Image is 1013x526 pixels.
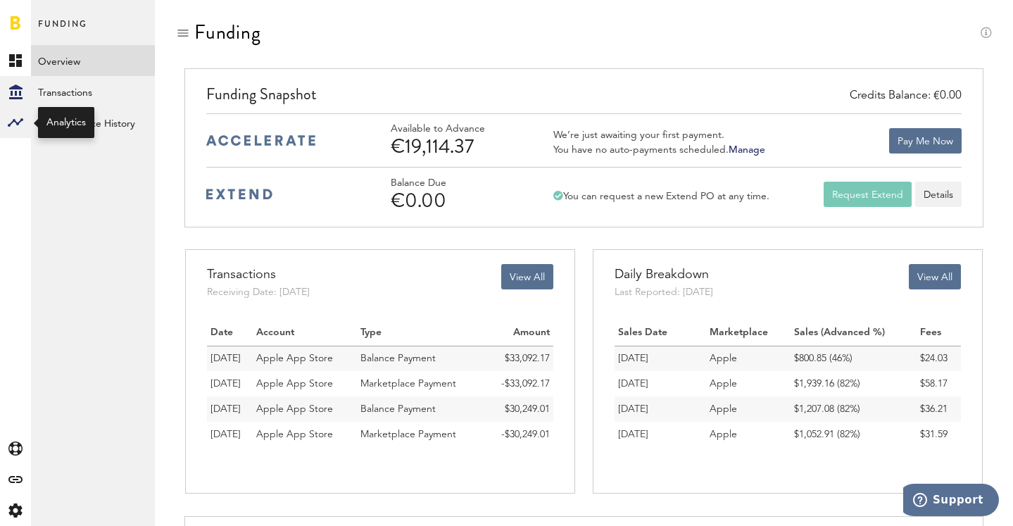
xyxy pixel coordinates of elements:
[256,353,333,363] span: Apple App Store
[706,396,791,422] td: Apple
[615,264,713,285] div: Daily Breakdown
[31,107,155,138] a: Daily Advance History
[210,430,241,439] span: [DATE]
[915,182,962,207] a: Details
[360,379,456,389] span: Marketplace Payment
[791,422,917,447] td: $1,052.91 (82%)
[253,320,357,346] th: Account
[484,371,553,396] td: -$33,092.17
[791,320,917,346] th: Sales (Advanced %)
[501,430,550,439] span: -$30,249.01
[207,320,253,346] th: Date
[824,182,912,207] button: Request Extend
[909,264,961,289] button: View All
[253,396,357,422] td: Apple App Store
[31,45,155,76] a: Overview
[553,129,765,142] div: We’re just awaiting your first payment.
[706,422,791,447] td: Apple
[194,21,261,44] div: Funding
[706,346,791,371] td: Apple
[210,353,241,363] span: [DATE]
[553,144,765,156] div: You have no auto-payments scheduled.
[360,404,436,414] span: Balance Payment
[484,346,553,371] td: $33,092.17
[253,422,357,447] td: Apple App Store
[357,371,484,396] td: Marketplace Payment
[505,353,550,363] span: $33,092.17
[360,353,436,363] span: Balance Payment
[615,346,706,371] td: [DATE]
[357,396,484,422] td: Balance Payment
[615,371,706,396] td: [DATE]
[615,320,706,346] th: Sales Date
[253,371,357,396] td: Apple App Store
[889,128,962,154] button: Pay Me Now
[206,83,962,113] div: Funding Snapshot
[484,320,553,346] th: Amount
[391,189,524,212] div: €0.00
[850,88,962,104] div: Credits Balance: €0.00
[206,189,272,200] img: extend-medium-blue-logo.svg
[615,422,706,447] td: [DATE]
[484,422,553,447] td: -$30,249.01
[207,396,253,422] td: 01.08.25
[706,320,791,346] th: Marketplace
[917,346,961,371] td: $24.03
[357,346,484,371] td: Balance Payment
[706,371,791,396] td: Apple
[207,371,253,396] td: 04.09.25
[917,371,961,396] td: $58.17
[206,135,315,146] img: accelerate-medium-blue-logo.svg
[210,379,241,389] span: [DATE]
[31,76,155,107] a: Transactions
[553,190,769,203] div: You can request a new Extend PO at any time.
[391,135,524,158] div: €19,114.37
[791,371,917,396] td: $1,939.16 (82%)
[38,15,87,45] span: Funding
[253,346,357,371] td: Apple App Store
[46,115,86,130] div: Analytics
[729,145,765,155] a: Manage
[256,430,333,439] span: Apple App Store
[917,422,961,447] td: $31.59
[501,264,553,289] button: View All
[791,396,917,422] td: $1,207.08 (82%)
[391,123,524,135] div: Available to Advance
[207,422,253,447] td: 31.07.25
[903,484,999,519] iframe: Opens a widget where you can find more information
[917,320,961,346] th: Fees
[505,404,550,414] span: $30,249.01
[256,404,333,414] span: Apple App Store
[484,396,553,422] td: $30,249.01
[256,379,333,389] span: Apple App Store
[207,346,253,371] td: 05.09.25
[360,430,456,439] span: Marketplace Payment
[615,285,713,299] div: Last Reported: [DATE]
[207,285,310,299] div: Receiving Date: [DATE]
[791,346,917,371] td: $800.85 (46%)
[917,396,961,422] td: $36.21
[615,396,706,422] td: [DATE]
[501,379,550,389] span: -$33,092.17
[210,404,241,414] span: [DATE]
[391,177,524,189] div: Balance Due
[207,264,310,285] div: Transactions
[357,320,484,346] th: Type
[357,422,484,447] td: Marketplace Payment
